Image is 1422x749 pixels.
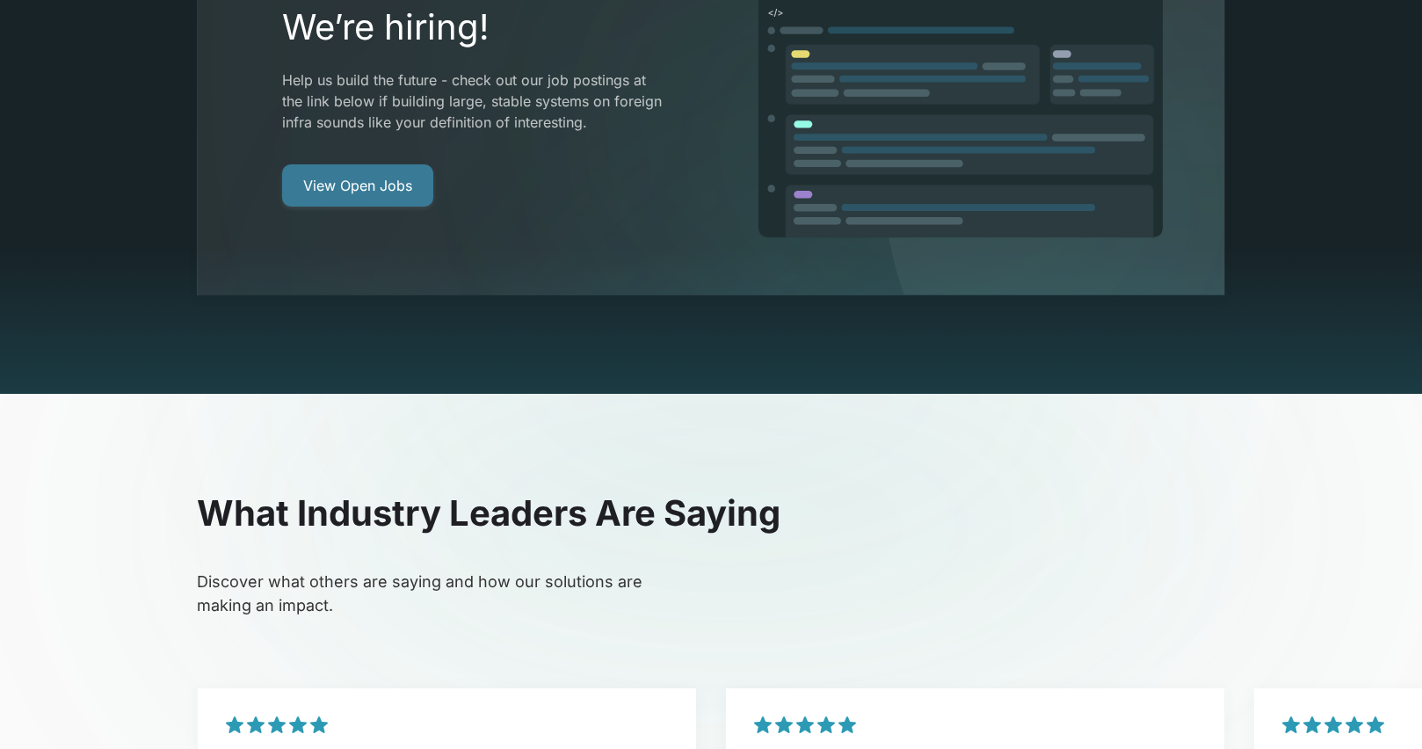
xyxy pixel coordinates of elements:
a: View Open Jobs [282,164,433,207]
iframe: Chat Widget [1334,665,1422,749]
h2: What Industry Leaders Are Saying [197,492,1225,534]
p: Help us build the future - check out our job postings at the link below if building large, stable... [282,69,667,133]
p: Discover what others are saying and how our solutions are making an impact. [197,570,667,617]
h2: We’re hiring! [282,6,667,48]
